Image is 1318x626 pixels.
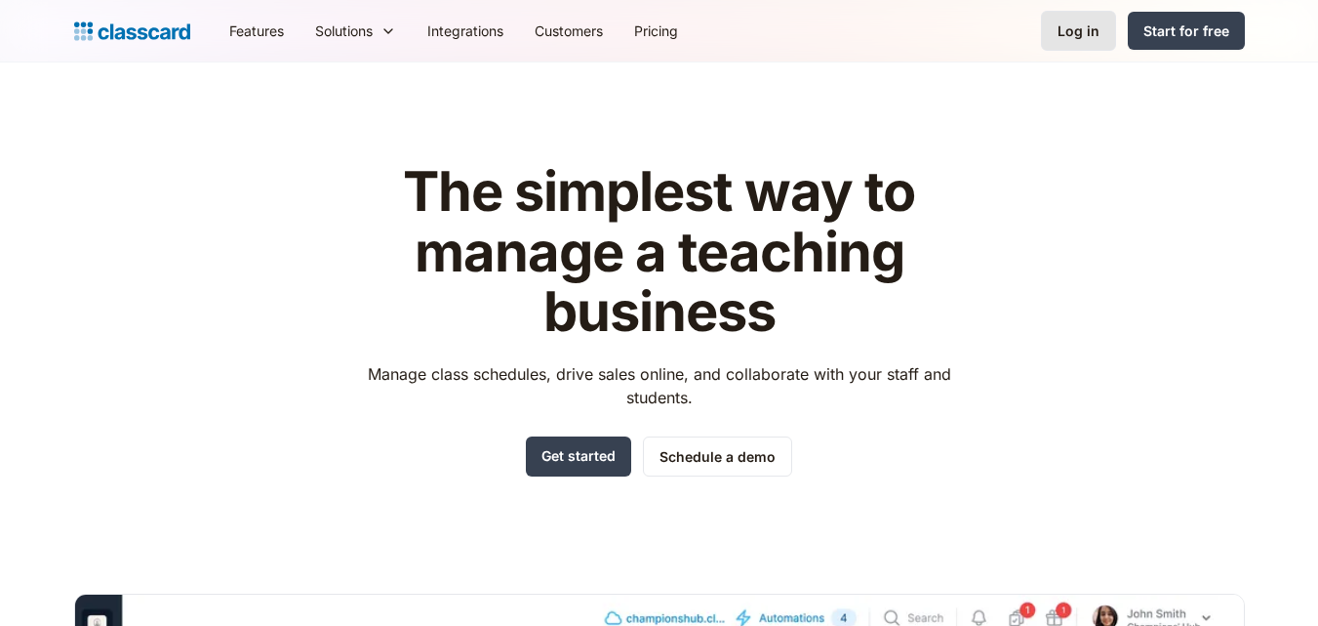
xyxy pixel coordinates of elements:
[1058,21,1099,41] div: Log in
[74,18,190,45] a: Logo
[349,362,969,409] p: Manage class schedules, drive sales online, and collaborate with your staff and students.
[526,437,631,477] a: Get started
[1041,11,1116,51] a: Log in
[643,437,792,477] a: Schedule a demo
[619,9,694,53] a: Pricing
[412,9,519,53] a: Integrations
[519,9,619,53] a: Customers
[1143,21,1229,41] div: Start for free
[214,9,300,53] a: Features
[315,21,373,41] div: Solutions
[349,162,969,343] h1: The simplest way to manage a teaching business
[1128,12,1245,50] a: Start for free
[300,9,412,53] div: Solutions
